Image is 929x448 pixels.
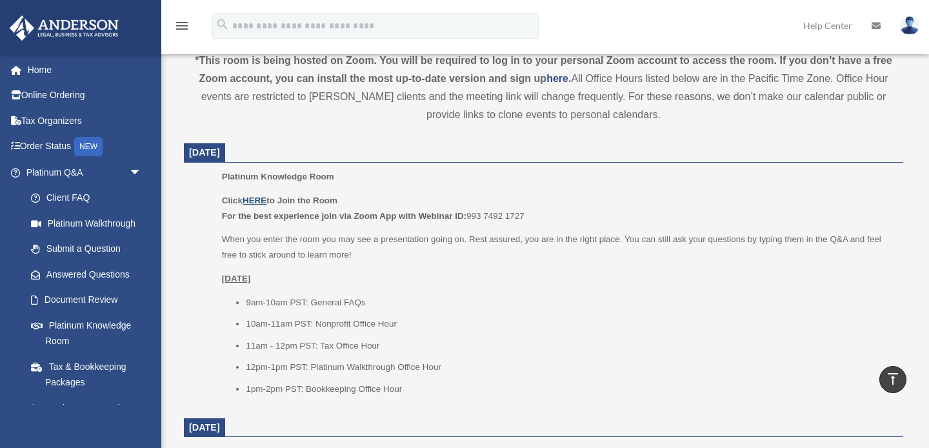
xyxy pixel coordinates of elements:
[9,108,161,134] a: Tax Organizers
[18,287,161,313] a: Document Review
[222,274,251,283] u: [DATE]
[546,73,568,84] a: here
[222,211,466,221] b: For the best experience join via Zoom App with Webinar ID:
[222,232,894,262] p: When you enter the room you may see a presentation going on. Rest assured, you are in the right p...
[129,159,155,186] span: arrow_drop_down
[246,338,894,354] li: 11am - 12pm PST: Tax Office Hour
[243,196,266,205] a: HERE
[568,73,571,84] strong: .
[246,382,894,397] li: 1pm-2pm PST: Bookkeeping Office Hour
[246,316,894,332] li: 10am-11am PST: Nonprofit Office Hour
[222,193,894,223] p: 993 7492 1727
[189,422,220,433] span: [DATE]
[6,15,123,41] img: Anderson Advisors Platinum Portal
[174,23,190,34] a: menu
[174,18,190,34] i: menu
[222,196,337,205] b: Click to Join the Room
[184,52,903,124] div: All Office Hours listed below are in the Pacific Time Zone. Office Hour events are restricted to ...
[9,159,161,185] a: Platinum Q&Aarrow_drop_down
[222,172,334,181] span: Platinum Knowledge Room
[18,236,161,262] a: Submit a Question
[18,395,161,436] a: Land Trust & Deed Forum
[189,147,220,158] span: [DATE]
[18,261,161,287] a: Answered Questions
[195,55,892,84] strong: *This room is being hosted on Zoom. You will be required to log in to your personal Zoom account ...
[215,17,230,32] i: search
[9,134,161,160] a: Order StatusNEW
[18,354,161,395] a: Tax & Bookkeeping Packages
[18,185,161,211] a: Client FAQ
[900,16,919,35] img: User Pic
[18,312,155,354] a: Platinum Knowledge Room
[885,371,901,387] i: vertical_align_top
[74,137,103,156] div: NEW
[18,210,161,236] a: Platinum Walkthrough
[246,360,894,375] li: 12pm-1pm PST: Platinum Walkthrough Office Hour
[246,295,894,311] li: 9am-10am PST: General FAQs
[879,366,906,393] a: vertical_align_top
[9,83,161,108] a: Online Ordering
[9,57,161,83] a: Home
